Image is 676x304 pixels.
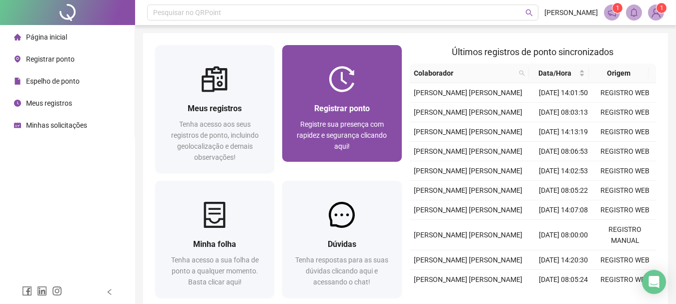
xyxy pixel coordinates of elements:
span: 1 [660,5,663,12]
span: Meus registros [26,99,72,107]
span: Registrar ponto [314,104,370,113]
span: [PERSON_NAME] [544,7,598,18]
span: [PERSON_NAME] [PERSON_NAME] [414,147,522,155]
span: file [14,78,21,85]
td: [DATE] 08:05:24 [533,270,594,289]
td: REGISTRO WEB [594,250,656,270]
th: Origem [589,64,648,83]
td: REGISTRO WEB [594,181,656,200]
span: [PERSON_NAME] [PERSON_NAME] [414,108,522,116]
div: Open Intercom Messenger [642,270,666,294]
td: [DATE] 14:13:19 [533,122,594,142]
td: REGISTRO WEB [594,161,656,181]
span: Registre sua presença com rapidez e segurança clicando aqui! [297,120,387,150]
span: instagram [52,286,62,296]
span: [PERSON_NAME] [PERSON_NAME] [414,186,522,194]
span: Colaborador [414,68,515,79]
span: Tenha acesso aos seus registros de ponto, incluindo geolocalização e demais observações! [171,120,259,161]
a: Registrar pontoRegistre sua presença com rapidez e segurança clicando aqui! [282,45,401,162]
span: 1 [616,5,619,12]
span: facebook [22,286,32,296]
td: [DATE] 14:02:53 [533,161,594,181]
sup: 1 [612,3,622,13]
span: [PERSON_NAME] [PERSON_NAME] [414,89,522,97]
span: [PERSON_NAME] [PERSON_NAME] [414,231,522,239]
span: [PERSON_NAME] [PERSON_NAME] [414,206,522,214]
sup: Atualize o seu contato no menu Meus Dados [656,3,666,13]
td: REGISTRO WEB [594,270,656,289]
td: REGISTRO WEB [594,142,656,161]
td: [DATE] 08:03:13 [533,103,594,122]
td: [DATE] 14:20:30 [533,250,594,270]
span: Tenha acesso a sua folha de ponto a qualquer momento. Basta clicar aqui! [171,256,259,286]
td: [DATE] 14:01:50 [533,83,594,103]
span: Espelho de ponto [26,77,80,85]
span: [PERSON_NAME] [PERSON_NAME] [414,128,522,136]
span: Minhas solicitações [26,121,87,129]
span: Registrar ponto [26,55,75,63]
span: search [519,70,525,76]
td: [DATE] 14:07:08 [533,200,594,220]
span: [PERSON_NAME] [PERSON_NAME] [414,167,522,175]
span: Minha folha [193,239,236,249]
span: clock-circle [14,100,21,107]
a: Meus registrosTenha acesso aos seus registros de ponto, incluindo geolocalização e demais observa... [155,45,274,173]
span: left [106,288,113,295]
a: Minha folhaTenha acesso a sua folha de ponto a qualquer momento. Basta clicar aqui! [155,181,274,297]
img: 90492 [648,5,663,20]
td: [DATE] 08:00:00 [533,220,594,250]
span: Últimos registros de ponto sincronizados [452,47,613,57]
td: REGISTRO WEB [594,200,656,220]
span: Tenha respostas para as suas dúvidas clicando aqui e acessando o chat! [295,256,388,286]
span: environment [14,56,21,63]
span: [PERSON_NAME] [PERSON_NAME] [414,275,522,283]
td: [DATE] 08:05:22 [533,181,594,200]
span: search [517,66,527,81]
span: Dúvidas [328,239,356,249]
td: REGISTRO MANUAL [594,220,656,250]
span: search [525,9,533,17]
span: schedule [14,122,21,129]
span: linkedin [37,286,47,296]
th: Data/Hora [529,64,588,83]
span: Data/Hora [533,68,576,79]
span: Página inicial [26,33,67,41]
td: [DATE] 08:06:53 [533,142,594,161]
span: home [14,34,21,41]
td: REGISTRO WEB [594,122,656,142]
span: notification [607,8,616,17]
span: [PERSON_NAME] [PERSON_NAME] [414,256,522,264]
td: REGISTRO WEB [594,103,656,122]
td: REGISTRO WEB [594,83,656,103]
a: DúvidasTenha respostas para as suas dúvidas clicando aqui e acessando o chat! [282,181,401,297]
span: bell [629,8,638,17]
span: Meus registros [188,104,242,113]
